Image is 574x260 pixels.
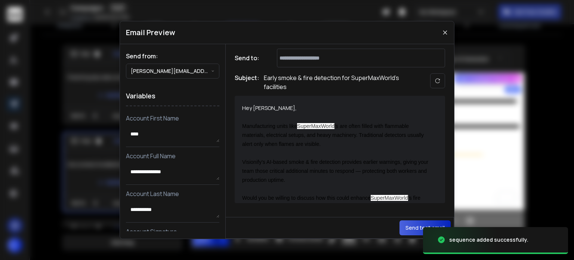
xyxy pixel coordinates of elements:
h1: Subject: [235,73,259,91]
span: Hey [PERSON_NAME], [242,104,297,111]
p: Early smoke & fire detection for SuperMaxWorld’s facilities [264,73,413,91]
span: SuperMaxWorld [371,195,408,201]
h1: Variables [126,86,219,106]
h1: Send from: [126,52,219,61]
p: Account Last Name [126,189,219,198]
p: Account Signature [126,227,219,236]
div: sequence added successfully. [449,236,528,244]
h1: Email Preview [126,27,175,38]
p: [PERSON_NAME][EMAIL_ADDRESS][PERSON_NAME][DOMAIN_NAME] [131,67,211,75]
p: Account Full Name [126,152,219,160]
span: SuperMaxWorld [297,123,334,129]
button: Send test email [399,220,451,235]
p: Account First Name [126,114,219,123]
h1: Send to: [235,53,265,62]
span: Manufacturing units like ’s are often filled with flammable materials, electrical setups, and hea... [242,123,430,210]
